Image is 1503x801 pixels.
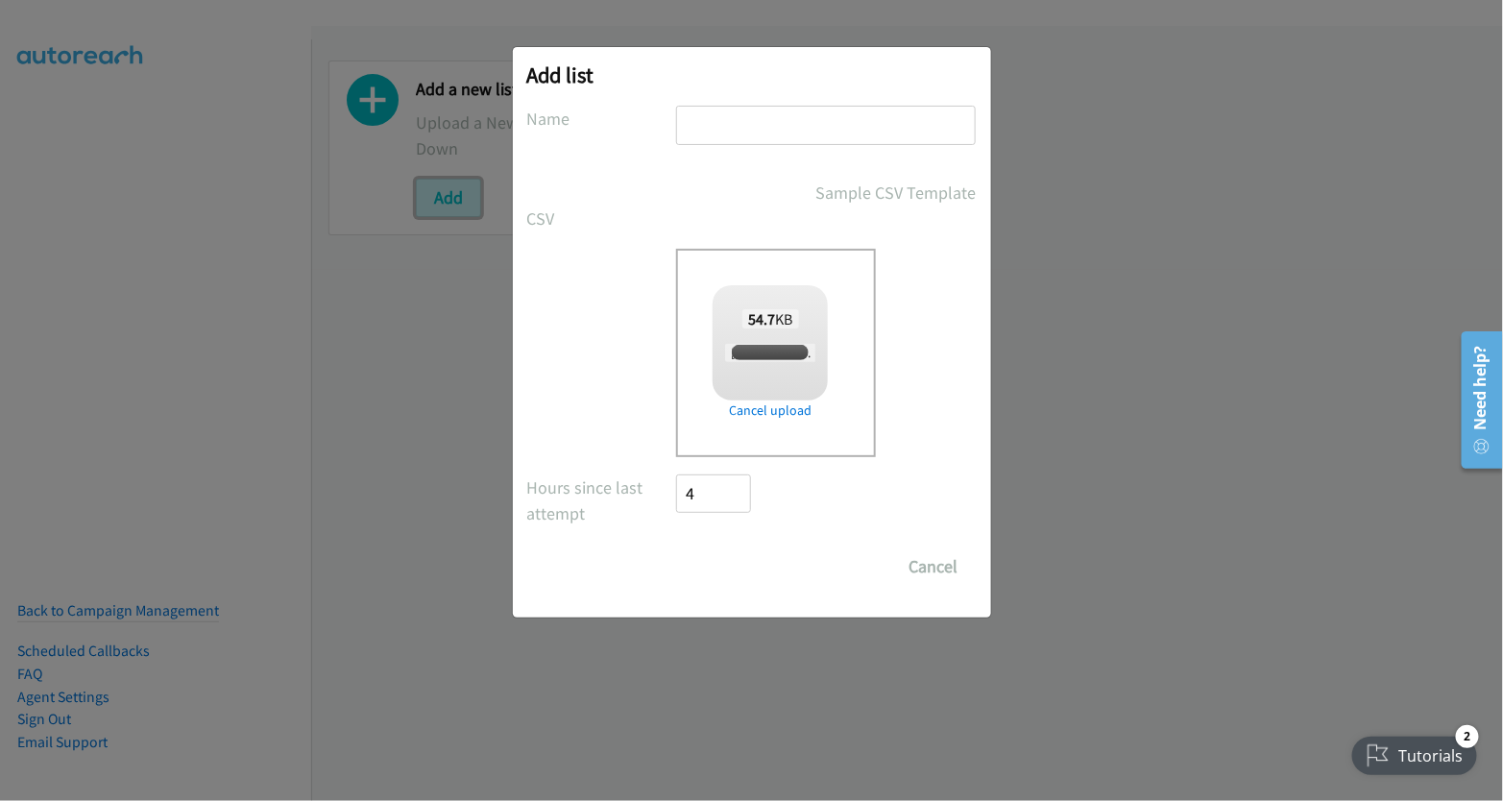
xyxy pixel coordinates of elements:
label: CSV [527,206,677,231]
button: Cancel [891,547,977,586]
span: KB [742,309,799,328]
a: Cancel upload [713,400,828,421]
label: Name [527,106,677,132]
label: Hours since last attempt [527,474,677,526]
span: [PERSON_NAME] + NetApp BANT Q225 Aug-Oct - TAL IN(3).csv [725,344,1053,362]
strong: 54.7 [748,309,775,328]
a: Sample CSV Template [816,180,977,206]
iframe: Resource Center [1448,324,1503,476]
h2: Add list [527,61,977,88]
iframe: Checklist [1341,717,1489,787]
